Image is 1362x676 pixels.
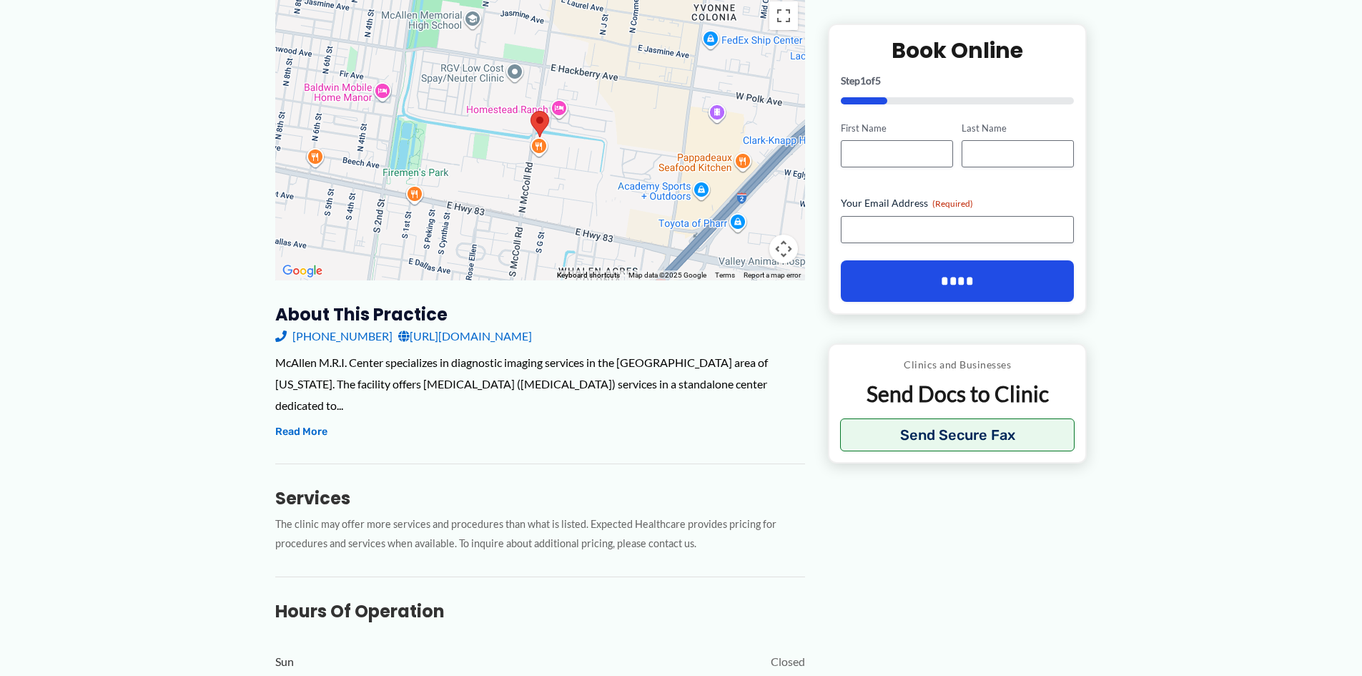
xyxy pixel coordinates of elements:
button: Send Secure Fax [840,418,1075,451]
span: 1 [860,74,866,86]
p: Clinics and Businesses [840,356,1075,374]
p: Step of [841,75,1075,85]
div: McAllen M.R.I. Center specializes in diagnostic imaging services in the [GEOGRAPHIC_DATA] area of... [275,352,805,416]
button: Toggle fullscreen view [769,1,798,30]
a: Terms [715,271,735,279]
button: Keyboard shortcuts [557,270,620,280]
h3: Hours of Operation [275,600,805,622]
a: Open this area in Google Maps (opens a new window) [279,262,326,280]
label: First Name [841,121,953,134]
span: 5 [875,74,881,86]
a: Report a map error [744,271,801,279]
a: [URL][DOMAIN_NAME] [398,325,532,347]
h3: Services [275,487,805,509]
p: Send Docs to Clinic [840,380,1075,408]
p: The clinic may offer more services and procedures than what is listed. Expected Healthcare provid... [275,515,805,554]
a: [PHONE_NUMBER] [275,325,393,347]
span: Map data ©2025 Google [628,271,706,279]
img: Google [279,262,326,280]
span: (Required) [932,198,973,209]
button: Read More [275,423,327,441]
label: Last Name [962,121,1074,134]
label: Your Email Address [841,196,1075,210]
h2: Book Online [841,36,1075,64]
h3: About this practice [275,303,805,325]
button: Map camera controls [769,235,798,263]
span: Closed [771,651,805,672]
span: Sun [275,651,294,672]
